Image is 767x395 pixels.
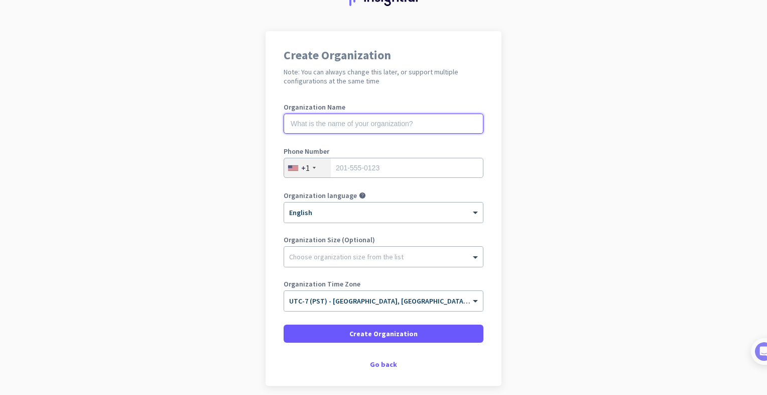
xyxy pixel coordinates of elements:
[284,236,483,243] label: Organization Size (Optional)
[284,158,483,178] input: 201-555-0123
[359,192,366,199] i: help
[284,114,483,134] input: What is the name of your organization?
[284,361,483,368] div: Go back
[284,148,483,155] label: Phone Number
[284,192,357,199] label: Organization language
[349,329,418,339] span: Create Organization
[284,49,483,61] h1: Create Organization
[284,325,483,343] button: Create Organization
[284,67,483,85] h2: Note: You can always change this later, or support multiple configurations at the same time
[284,104,483,111] label: Organization Name
[301,163,310,173] div: +1
[284,280,483,287] label: Organization Time Zone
